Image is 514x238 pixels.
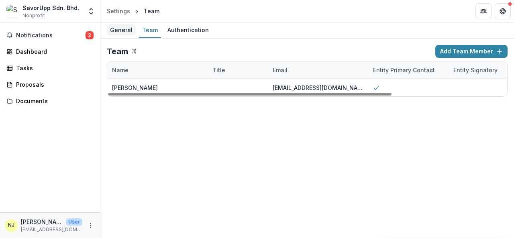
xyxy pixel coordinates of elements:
[449,66,502,74] div: Entity Signatory
[3,61,97,75] a: Tasks
[368,61,449,79] div: Entity Primary Contact
[208,61,268,79] div: Title
[268,66,292,74] div: Email
[268,61,368,79] div: Email
[495,3,511,19] button: Get Help
[475,3,492,19] button: Partners
[107,24,136,36] div: General
[21,226,82,233] p: [EMAIL_ADDRESS][DOMAIN_NAME]
[86,31,94,39] span: 2
[144,7,159,15] div: Team
[3,78,97,91] a: Proposals
[16,80,90,89] div: Proposals
[3,29,97,42] button: Notifications2
[16,32,86,39] span: Notifications
[273,83,363,92] div: [EMAIL_ADDRESS][DOMAIN_NAME]
[435,45,508,58] button: Add Team Member
[3,94,97,108] a: Documents
[16,47,90,56] div: Dashboard
[22,4,79,12] div: SavorUpp Sdn. Bhd.
[139,24,161,36] div: Team
[16,64,90,72] div: Tasks
[16,97,90,105] div: Documents
[104,5,133,17] a: Settings
[107,47,128,56] h2: Team
[208,66,230,74] div: Title
[368,66,440,74] div: Entity Primary Contact
[112,83,158,92] div: [PERSON_NAME]
[107,22,136,38] a: General
[164,22,212,38] a: Authentication
[107,66,133,74] div: Name
[107,61,208,79] div: Name
[21,218,63,226] p: [PERSON_NAME]
[104,5,163,17] nav: breadcrumb
[131,48,137,55] p: ( 1 )
[139,22,161,38] a: Team
[164,24,212,36] div: Authentication
[86,221,95,230] button: More
[86,3,97,19] button: Open entity switcher
[66,218,82,226] p: User
[6,5,19,18] img: SavorUpp Sdn. Bhd.
[8,223,14,228] div: Nisha T Jayagopal
[22,12,45,19] span: Nonprofit
[3,45,97,58] a: Dashboard
[107,7,130,15] div: Settings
